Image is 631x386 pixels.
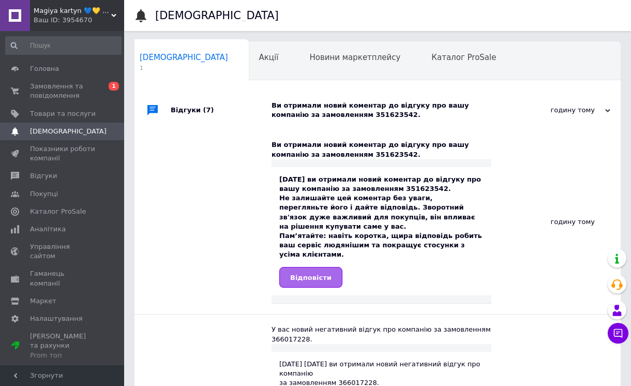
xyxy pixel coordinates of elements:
b: Пам’ятайте: навіть коротка, щира відповідь робить ваш сервіс людянішим та покращує стосунки з усі... [279,232,482,258]
span: Каталог ProSale [431,53,496,62]
button: Чат з покупцем [608,323,628,344]
span: Головна [30,64,59,73]
div: Ви отримали новий коментар до відгуку про вашу компанію за замовленням 351623542. [272,140,491,159]
span: [DEMOGRAPHIC_DATA] [140,53,228,62]
div: Prom топ [30,351,96,360]
div: годину тому [491,130,621,314]
span: Покупці [30,189,58,199]
span: Маркет [30,296,56,306]
span: (7) [203,106,214,114]
a: Відповісти [279,267,342,288]
span: Показники роботи компанії [30,144,96,163]
h1: [DEMOGRAPHIC_DATA] [155,9,279,22]
span: Налаштування [30,314,83,323]
span: [DEMOGRAPHIC_DATA] [30,127,107,136]
span: Новини маркетплейсу [309,53,400,62]
span: 1 [140,64,228,72]
span: Гаманець компанії [30,269,96,288]
span: Акції [259,53,279,62]
div: Відгуки [171,91,272,130]
span: Magiya kartyn 💙💛 КАРТИНИ ПО НОМЕРКАМ [34,6,111,16]
span: Аналітика [30,225,66,234]
div: годину тому [507,106,610,115]
div: [DATE] ви отримали новий коментар до відгуку про вашу компанію за замовленням 351623542. [279,175,484,288]
div: Ви отримали новий коментар до відгуку про вашу компанію за замовленням 351623542. [272,101,507,120]
span: 1 [109,82,119,91]
span: Відповісти [290,274,332,281]
div: У вас новий негативний відгук про компанію за замовленням 366017228. [272,325,491,344]
div: Не залишайте цей коментар без уваги, перегляньте його і дайте відповідь. Зворотний зв'язок дуже в... [279,194,484,259]
span: Каталог ProSale [30,207,86,216]
div: Ваш ID: 3954670 [34,16,124,25]
span: Товари та послуги [30,109,96,118]
span: Відгуки [30,171,57,181]
span: Управління сайтом [30,242,96,261]
span: [PERSON_NAME] та рахунки [30,332,96,360]
input: Пошук [5,36,122,55]
span: Замовлення та повідомлення [30,82,96,100]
